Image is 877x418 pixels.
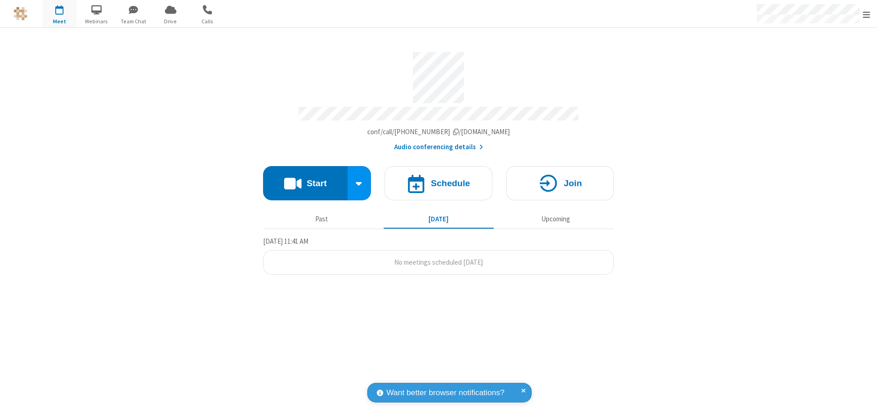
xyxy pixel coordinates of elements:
[267,210,377,228] button: Past
[384,210,494,228] button: [DATE]
[79,17,114,26] span: Webinars
[42,17,77,26] span: Meet
[385,166,492,200] button: Schedule
[263,166,348,200] button: Start
[386,387,504,399] span: Want better browser notifications?
[854,394,870,412] iframe: Chat
[394,142,483,152] button: Audio conferencing details
[263,45,614,152] section: Account details
[394,258,483,266] span: No meetings scheduled [DATE]
[14,7,27,21] img: QA Selenium DO NOT DELETE OR CHANGE
[116,17,151,26] span: Team Chat
[263,237,308,246] span: [DATE] 11:41 AM
[153,17,188,26] span: Drive
[501,210,611,228] button: Upcoming
[367,127,510,136] span: Copy my meeting room link
[506,166,614,200] button: Join
[431,179,470,188] h4: Schedule
[263,236,614,275] section: Today's Meetings
[564,179,582,188] h4: Join
[348,166,371,200] div: Start conference options
[306,179,327,188] h4: Start
[367,127,510,137] button: Copy my meeting room linkCopy my meeting room link
[190,17,225,26] span: Calls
